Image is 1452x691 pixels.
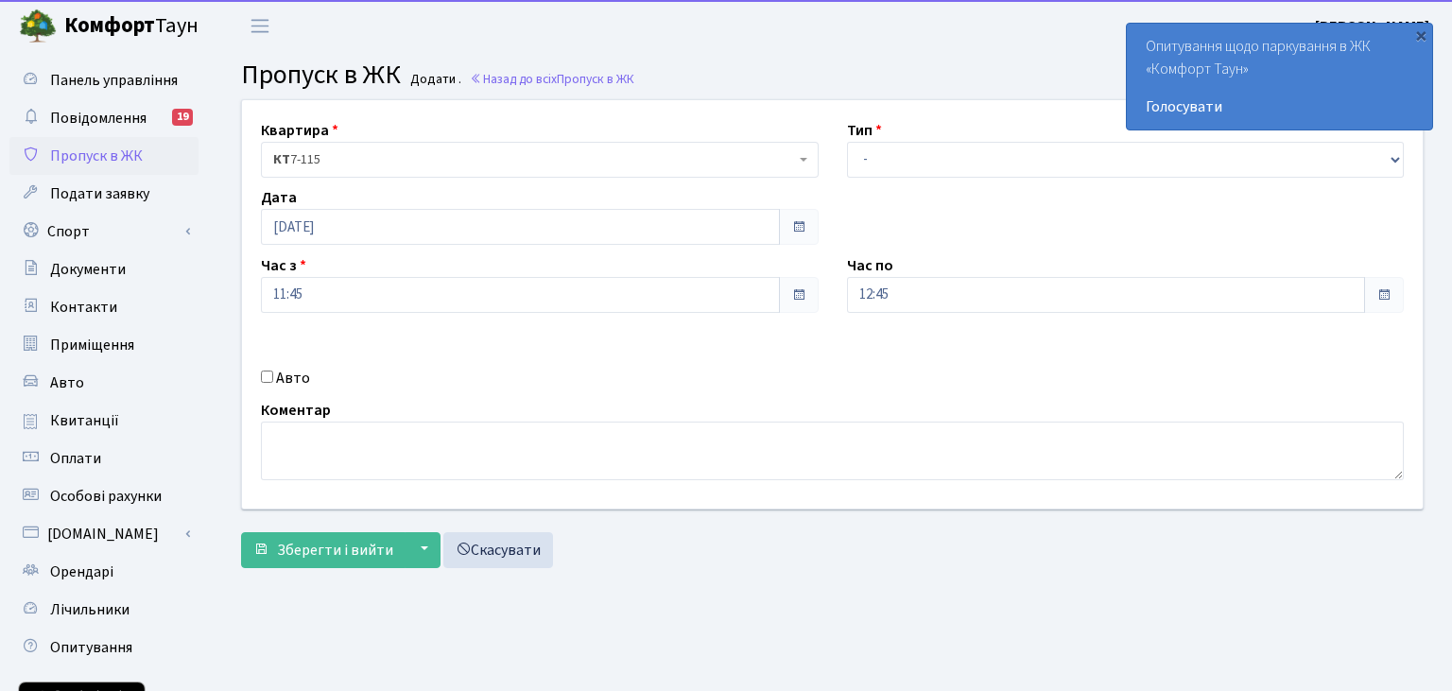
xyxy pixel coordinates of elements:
span: Документи [50,259,126,280]
a: Авто [9,364,199,402]
span: Пропуск в ЖК [557,70,634,88]
a: Особові рахунки [9,477,199,515]
a: Назад до всіхПропуск в ЖК [470,70,634,88]
span: Авто [50,372,84,393]
a: Контакти [9,288,199,326]
span: Подати заявку [50,183,149,204]
div: × [1411,26,1430,44]
label: Коментар [261,399,331,422]
button: Переключити навігацію [236,10,284,42]
div: Опитування щодо паркування в ЖК «Комфорт Таун» [1127,24,1432,130]
label: Час з [261,254,306,277]
span: Таун [64,10,199,43]
span: Особові рахунки [50,486,162,507]
label: Квартира [261,119,338,142]
b: [PERSON_NAME] [1315,16,1429,37]
a: Спорт [9,213,199,250]
label: Дата [261,186,297,209]
span: Зберегти і вийти [277,540,393,561]
a: Оплати [9,440,199,477]
span: Панель управління [50,70,178,91]
span: Приміщення [50,335,134,355]
b: КТ [273,150,290,169]
a: [PERSON_NAME] [1315,15,1429,38]
a: [DOMAIN_NAME] [9,515,199,553]
a: Приміщення [9,326,199,364]
a: Квитанції [9,402,199,440]
a: Подати заявку [9,175,199,213]
a: Скасувати [443,532,553,568]
span: Пропуск в ЖК [50,146,143,166]
span: Повідомлення [50,108,147,129]
a: Лічильники [9,591,199,629]
span: Квитанції [50,410,119,431]
a: Документи [9,250,199,288]
span: <b>КТ</b>&nbsp;&nbsp;&nbsp;&nbsp;7-115 [273,150,795,169]
span: Оплати [50,448,101,469]
a: Голосувати [1146,95,1413,118]
span: <b>КТ</b>&nbsp;&nbsp;&nbsp;&nbsp;7-115 [261,142,819,178]
label: Час по [847,254,893,277]
span: Орендарі [50,561,113,582]
span: Пропуск в ЖК [241,56,401,94]
label: Авто [276,367,310,389]
a: Панель управління [9,61,199,99]
a: Орендарі [9,553,199,591]
small: Додати . [406,72,461,88]
b: Комфорт [64,10,155,41]
span: Контакти [50,297,117,318]
span: Лічильники [50,599,130,620]
a: Повідомлення19 [9,99,199,137]
a: Опитування [9,629,199,666]
div: 19 [172,109,193,126]
img: logo.png [19,8,57,45]
span: Опитування [50,637,132,658]
a: Пропуск в ЖК [9,137,199,175]
label: Тип [847,119,882,142]
button: Зберегти і вийти [241,532,406,568]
